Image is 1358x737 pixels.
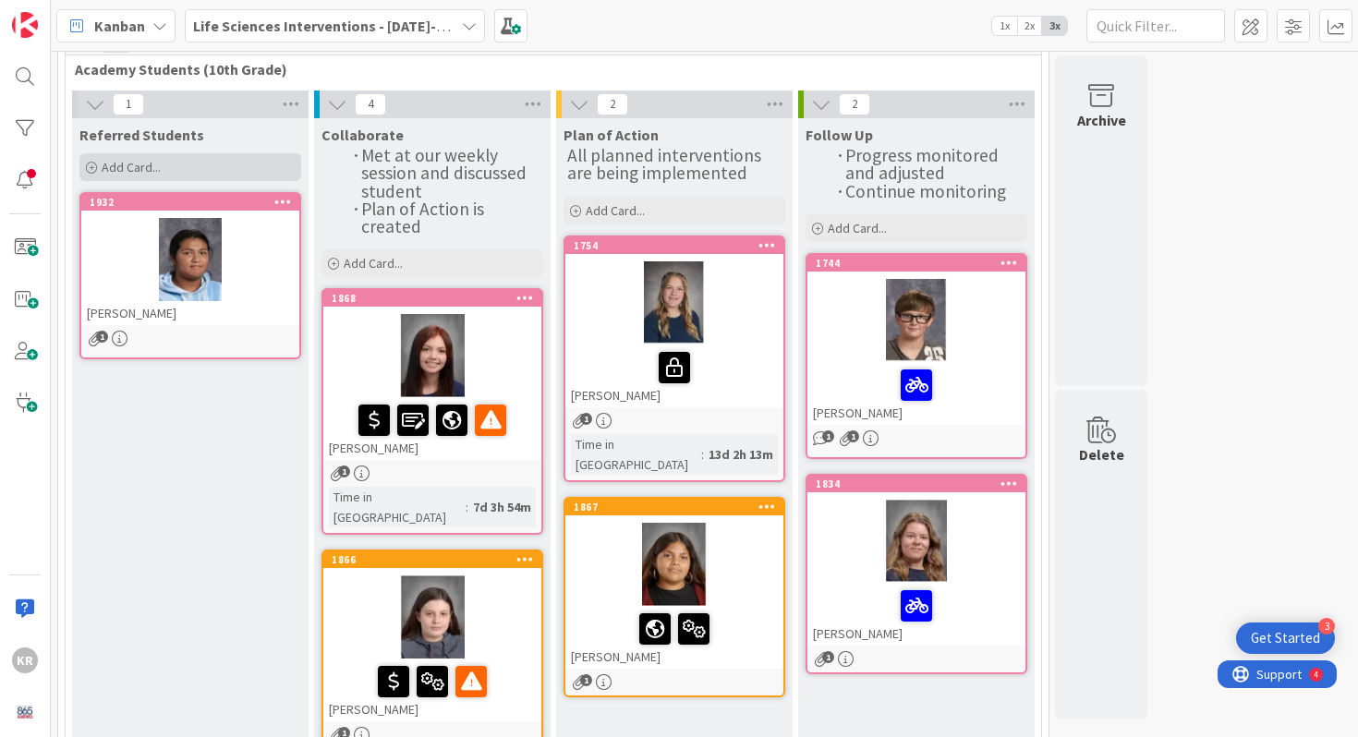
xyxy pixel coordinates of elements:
span: Plan of Action is created [361,198,488,237]
div: 1868 [332,292,541,305]
div: [PERSON_NAME] [807,362,1025,425]
div: Time in [GEOGRAPHIC_DATA] [329,487,466,527]
b: Life Sciences Interventions - [DATE]-[DATE] [193,17,479,35]
div: 3 [1318,618,1335,634]
a: 1867[PERSON_NAME] [564,497,785,697]
span: 1x [992,17,1017,35]
div: 1868 [323,290,541,307]
img: avatar [12,699,38,725]
div: 1744 [816,257,1025,270]
div: 1866 [323,551,541,568]
div: 1932 [90,196,299,209]
div: Time in [GEOGRAPHIC_DATA] [571,434,701,475]
div: 1867 [565,499,783,515]
div: [PERSON_NAME] [323,397,541,460]
span: 1 [822,430,834,442]
img: Visit kanbanzone.com [12,12,38,38]
span: : [701,444,704,465]
span: Referred Students [79,126,204,144]
span: 1 [338,465,350,477]
a: 1932[PERSON_NAME] [79,192,301,359]
div: [PERSON_NAME] [565,344,783,407]
div: 4 [96,7,101,22]
span: Add Card... [586,202,645,219]
span: 2 [839,93,870,115]
div: 7d 3h 54m [468,497,536,517]
div: 1867 [574,501,783,513]
div: Archive [1077,109,1126,131]
div: [PERSON_NAME] [565,606,783,669]
span: Progress monitored and adjusted [845,144,1002,184]
span: 1 [847,430,859,442]
span: All planned interventions are being implemented [567,144,765,184]
div: [PERSON_NAME] [807,583,1025,646]
div: 1868[PERSON_NAME] [323,290,541,460]
div: 1754 [565,237,783,254]
span: : [466,497,468,517]
span: Add Card... [102,159,161,175]
span: Plan of Action [564,126,659,144]
div: Open Get Started checklist, remaining modules: 3 [1236,622,1335,654]
div: 1866 [332,553,541,566]
span: 1 [96,331,108,343]
span: Collaborate [321,126,404,144]
div: Get Started [1251,629,1320,647]
span: 1 [580,674,592,686]
span: Add Card... [344,255,403,272]
a: 1868[PERSON_NAME]Time in [GEOGRAPHIC_DATA]:7d 3h 54m [321,288,543,535]
span: 1 [113,93,144,115]
span: Support [39,3,84,25]
span: 1 [822,651,834,663]
span: Met at our weekly session and discussed student [361,144,530,202]
div: 1932 [81,194,299,211]
a: 1754[PERSON_NAME]Time in [GEOGRAPHIC_DATA]:13d 2h 13m [564,236,785,482]
div: 1744 [807,255,1025,272]
span: Follow Up [806,126,873,144]
div: 1754 [574,239,783,252]
a: 1744[PERSON_NAME] [806,253,1027,459]
span: 1 [580,413,592,425]
div: [PERSON_NAME] [81,301,299,325]
span: 3x [1042,17,1067,35]
div: 1754[PERSON_NAME] [565,237,783,407]
span: Kanban [94,15,145,37]
span: 2x [1017,17,1042,35]
div: 1932[PERSON_NAME] [81,194,299,325]
div: 1834 [807,476,1025,492]
div: KR [12,647,38,673]
a: 1834[PERSON_NAME] [806,474,1027,674]
input: Quick Filter... [1086,9,1225,42]
span: Academy Students (10th Grade) [75,60,1018,79]
div: 1744[PERSON_NAME] [807,255,1025,425]
span: 2 [597,93,628,115]
div: 1866[PERSON_NAME] [323,551,541,721]
div: 1867[PERSON_NAME] [565,499,783,669]
span: Continue monitoring [845,180,1006,202]
span: 4 [355,93,386,115]
span: Add Card... [828,220,887,236]
div: 1834[PERSON_NAME] [807,476,1025,646]
div: Delete [1079,443,1124,465]
div: [PERSON_NAME] [323,658,541,721]
div: 1834 [816,477,1025,490]
div: 13d 2h 13m [704,444,778,465]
